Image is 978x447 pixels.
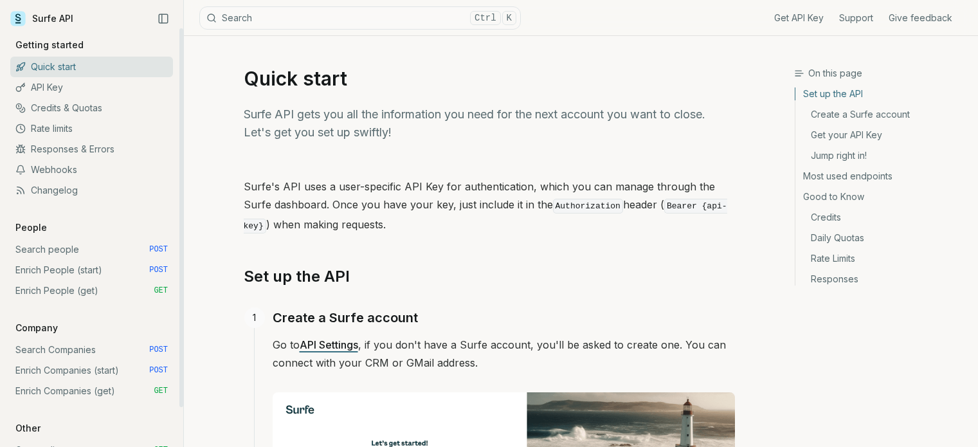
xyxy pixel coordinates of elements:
a: Good to Know [795,187,968,207]
button: Collapse Sidebar [154,9,173,28]
span: GET [154,286,168,296]
a: Credits & Quotas [10,98,173,118]
span: GET [154,386,168,396]
a: Changelog [10,180,173,201]
h3: On this page [794,67,968,80]
code: Authorization [553,199,623,214]
a: API Key [10,77,173,98]
h1: Quick start [244,67,735,90]
span: POST [149,265,168,275]
a: Surfe API [10,9,73,28]
span: POST [149,345,168,355]
a: Enrich Companies (start) POST [10,360,173,381]
a: Rate limits [10,118,173,139]
p: Surfe's API uses a user-specific API Key for authentication, which you can manage through the Sur... [244,178,735,235]
a: Responses & Errors [10,139,173,160]
a: Enrich People (get) GET [10,280,173,301]
button: SearchCtrlK [199,6,521,30]
a: Jump right in! [795,145,968,166]
a: Responses [795,269,968,286]
a: Search people POST [10,239,173,260]
a: Enrich People (start) POST [10,260,173,280]
p: People [10,221,52,234]
a: Create a Surfe account [795,104,968,125]
a: Daily Quotas [795,228,968,248]
a: Get your API Key [795,125,968,145]
a: Give feedback [889,12,952,24]
a: API Settings [300,338,358,351]
a: Quick start [10,57,173,77]
p: Go to , if you don't have a Surfe account, you'll be asked to create one. You can connect with yo... [273,336,735,372]
a: Credits [795,207,968,228]
a: Webhooks [10,160,173,180]
a: Set up the API [795,87,968,104]
a: Most used endpoints [795,166,968,187]
a: Search Companies POST [10,340,173,360]
kbd: K [502,11,516,25]
p: Company [10,322,63,334]
p: Getting started [10,39,89,51]
kbd: Ctrl [470,11,501,25]
a: Set up the API [244,266,350,287]
p: Surfe API gets you all the information you need for the next account you want to close. Let's get... [244,105,735,141]
a: Support [839,12,873,24]
a: Create a Surfe account [273,307,418,328]
span: POST [149,244,168,255]
span: POST [149,365,168,376]
p: Other [10,422,46,435]
a: Enrich Companies (get) GET [10,381,173,401]
a: Get API Key [774,12,824,24]
a: Rate Limits [795,248,968,269]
